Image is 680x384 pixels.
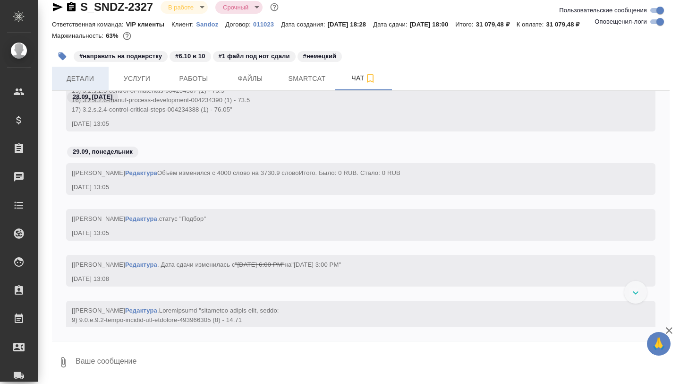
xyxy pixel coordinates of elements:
span: "[DATE] 6:00 PM" [235,261,285,268]
div: В работе [215,1,263,14]
p: [DATE] 18:00 [410,21,456,28]
span: Файлы [228,73,273,85]
p: Sandoz [196,21,225,28]
span: 🙏 [651,334,667,354]
div: [DATE] 13:05 [72,228,622,238]
span: "[DATE] 3:00 PM" [291,261,341,268]
p: Ответственная команда: [52,21,126,28]
p: #направить на подверстку [79,52,162,61]
p: 29.09, понедельник [73,147,133,157]
span: Детали [58,73,103,85]
span: Работы [171,73,216,85]
p: Дата создания: [281,21,327,28]
div: [DATE] 13:05 [72,183,622,192]
div: [DATE] 13:05 [72,119,622,129]
a: Редактура [125,261,157,268]
p: Договор: [225,21,253,28]
p: 28.09, [DATE] [73,92,112,102]
p: Маржинальность: [52,32,106,39]
span: Услуги [114,73,160,85]
span: Чат [341,72,386,84]
span: немецкий [297,52,343,60]
button: 9477.11 RUB; [121,30,133,42]
a: Редактура [125,215,157,222]
button: Добавить тэг [52,46,73,67]
p: Клиент: [171,21,196,28]
span: направить на подверстку [73,52,169,60]
p: [DATE] 18:28 [328,21,374,28]
button: 🙏 [647,332,671,356]
a: Sandoz [196,20,225,28]
span: [[PERSON_NAME] . [72,215,206,222]
svg: Подписаться [365,73,376,84]
span: [[PERSON_NAME] . Дата сдачи изменилась с на [72,261,341,268]
button: Скопировать ссылку для ЯМессенджера [52,1,63,13]
span: 6.10 в 10 [169,52,212,60]
button: В работе [165,3,196,11]
p: 31 079,48 ₽ [546,21,586,28]
p: 31 079,48 ₽ [476,21,517,28]
button: Срочный [220,3,251,11]
a: Редактура [125,307,157,314]
button: Скопировать ссылку [66,1,77,13]
p: К оплате: [517,21,546,28]
p: 011023 [253,21,281,28]
div: [DATE] 13:08 [72,274,622,284]
p: Итого: [455,21,476,28]
p: VIP клиенты [126,21,171,28]
a: 011023 [253,20,281,28]
span: Пользовательские сообщения [559,6,647,15]
span: статус "Подбор" [159,215,206,222]
p: #1 файл под нот сдали [219,52,290,61]
button: Доп статусы указывают на важность/срочность заказа [268,1,280,13]
span: 1 файл под нот сдали [212,52,297,60]
div: В работе [161,1,208,14]
span: [[PERSON_NAME] Объём изменился с 4000 слово на 3730.9 слово [72,169,400,176]
p: Дата сдачи: [373,21,409,28]
span: Оповещения-логи [595,17,647,26]
p: #6.10 в 10 [175,52,205,61]
span: Итого. Было: 0 RUB. Стало: 0 RUB [299,169,400,176]
a: Редактура [125,169,157,176]
p: #немецкий [303,52,337,61]
span: Smartcat [284,73,330,85]
p: 63% [106,32,120,39]
a: S_SNDZ-2327 [80,0,153,13]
